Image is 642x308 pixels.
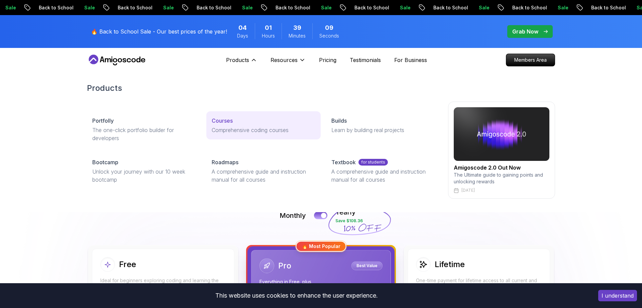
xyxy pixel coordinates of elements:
[271,56,306,69] button: Resources
[278,260,291,271] h2: Pro
[506,4,552,11] p: Back to School
[358,159,388,166] p: for students
[206,111,320,139] a: CoursesComprehensive coding courses
[331,117,347,125] p: Builds
[212,126,315,134] p: Comprehensive coding courses
[454,107,549,161] img: amigoscode 2.0
[237,33,248,39] span: Days
[212,158,238,166] p: Roadmaps
[585,4,631,11] p: Back to School
[350,56,381,64] a: Testimonials
[33,4,78,11] p: Back to School
[473,4,494,11] p: Sale
[236,4,257,11] p: Sale
[259,279,383,285] p: Everything in Free, plus
[315,4,336,11] p: Sale
[319,56,336,64] a: Pricing
[226,56,249,64] p: Products
[87,153,201,189] a: BootcampUnlock your journey with our 10 week bootcamp
[454,164,549,172] h2: Amigoscode 2.0 Out Now
[319,33,339,39] span: Seconds
[435,259,465,270] h2: Lifetime
[119,259,136,270] h2: Free
[212,117,233,125] p: Courses
[271,56,298,64] p: Resources
[326,153,440,189] a: Textbookfor studentsA comprehensive guide and instruction manual for all courses
[157,4,179,11] p: Sale
[92,117,114,125] p: Portfolly
[325,23,333,33] span: 9 Seconds
[394,4,415,11] p: Sale
[206,153,320,189] a: RoadmapsA comprehensive guide and instruction manual for all courses
[270,4,315,11] p: Back to School
[331,126,435,134] p: Learn by building real projects
[598,290,637,301] button: Accept cookies
[91,27,227,36] p: 🔥 Back to School Sale - Our best prices of the year!
[92,158,118,166] p: Bootcamp
[506,54,555,66] a: Members Area
[100,277,226,291] p: Ideal for beginners exploring coding and learning the basics for free.
[5,288,588,303] div: This website uses cookies to enhance the user experience.
[454,172,549,185] p: The Ultimate guide to gaining points and unlocking rewards
[238,23,247,33] span: 4 Days
[87,111,201,147] a: PortfollyThe one-click portfolio builder for developers
[92,126,196,142] p: The one-click portfolio builder for developers
[280,211,306,220] p: Monthly
[112,4,157,11] p: Back to School
[506,54,555,66] p: Members Area
[552,4,573,11] p: Sale
[212,168,315,184] p: A comprehensive guide and instruction manual for all courses
[87,83,555,94] h2: Products
[289,33,306,39] span: Minutes
[226,56,257,69] button: Products
[191,4,236,11] p: Back to School
[427,4,473,11] p: Back to School
[293,23,301,33] span: 39 Minutes
[331,168,435,184] p: A comprehensive guide and instruction manual for all courses
[326,111,440,139] a: BuildsLearn by building real projects
[265,23,272,33] span: 1 Hours
[416,277,542,291] p: One-time payment for lifetime access to all current and future courses.
[262,33,275,39] span: Hours
[78,4,100,11] p: Sale
[512,27,538,36] p: Grab Now
[448,102,555,199] a: amigoscode 2.0Amigoscode 2.0 Out NowThe Ultimate guide to gaining points and unlocking rewards[DATE]
[92,168,196,184] p: Unlock your journey with our 10 week bootcamp
[352,262,382,269] p: Best Value
[461,188,475,193] p: [DATE]
[331,158,356,166] p: Textbook
[348,4,394,11] p: Back to School
[394,56,427,64] a: For Business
